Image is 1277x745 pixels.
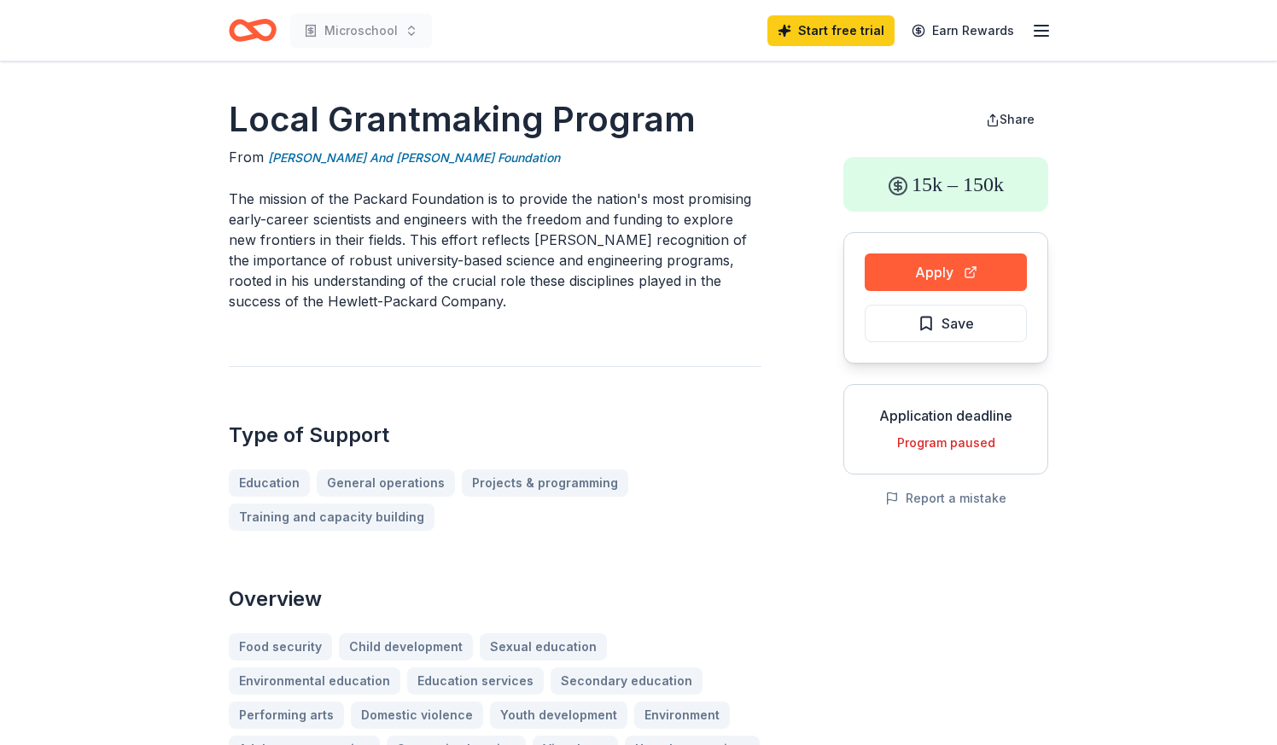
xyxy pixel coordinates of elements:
span: Share [1000,112,1035,126]
a: [PERSON_NAME] And [PERSON_NAME] Foundation [268,148,560,168]
a: General operations [317,469,455,497]
a: Projects & programming [462,469,628,497]
button: Share [972,102,1048,137]
h1: Local Grantmaking Program [229,96,761,143]
a: Education [229,469,310,497]
span: Microschool [324,20,398,41]
h2: Overview [229,585,761,613]
button: Save [865,305,1027,342]
div: From [229,147,761,168]
button: Report a mistake [885,488,1006,509]
a: Earn Rewards [901,15,1024,46]
div: Application deadline [858,405,1034,426]
a: Training and capacity building [229,503,434,531]
span: Save [942,312,974,335]
a: Start free trial [767,15,895,46]
div: 15k – 150k [843,157,1048,212]
button: Microschool [290,14,432,48]
a: Home [229,10,277,50]
h2: Type of Support [229,422,761,449]
p: The mission of the Packard Foundation is to provide the nation's most promising early-career scie... [229,189,761,311]
div: Program paused [858,433,1034,453]
button: Apply [865,253,1027,291]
